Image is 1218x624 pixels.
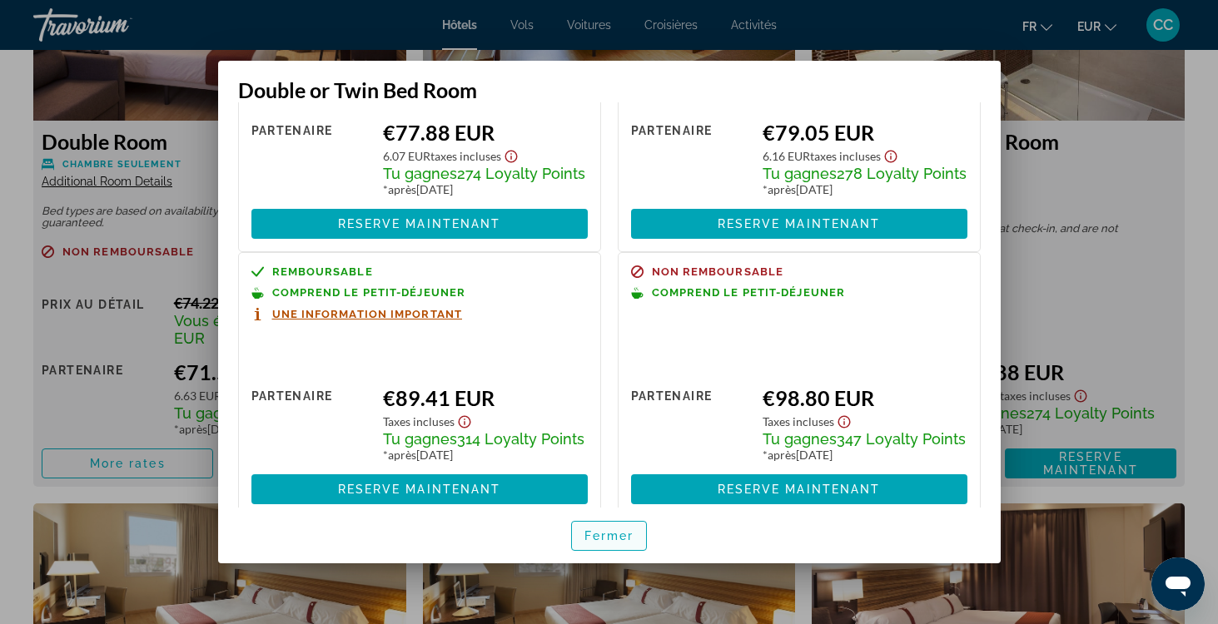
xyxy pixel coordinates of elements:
[810,149,881,163] span: Taxes incluses
[388,448,416,462] span: après
[383,149,430,163] span: 6.07 EUR
[251,385,371,462] div: Partenaire
[631,385,751,462] div: Partenaire
[251,120,371,196] div: Partenaire
[251,307,463,321] button: Une information important
[571,521,648,551] button: Fermer
[383,414,455,428] span: Taxes incluses
[272,309,463,319] span: Une information important
[338,483,501,496] span: Reserve maintenant
[251,265,588,278] a: Remboursable
[251,474,588,504] button: Reserve maintenant
[763,120,967,145] div: €79.05 EUR
[383,165,457,182] span: Tu gagnes
[272,266,373,277] span: Remboursable
[763,165,837,182] span: Tu gagnes
[763,448,967,462] div: * [DATE]
[1151,557,1205,611] iframe: Bouton de lancement de la fenêtre de messagerie
[272,287,466,298] span: Comprend le petit-déjeuner
[718,217,881,230] span: Reserve maintenant
[631,474,967,504] button: Reserve maintenant
[652,287,846,298] span: Comprend le petit-déjeuner
[455,410,475,429] button: Show Taxes and Fees disclaimer
[631,209,967,239] button: Reserve maintenant
[457,165,585,182] span: 274 Loyalty Points
[251,209,588,239] button: Reserve maintenant
[763,385,967,410] div: €98.80 EUR
[763,182,967,196] div: * [DATE]
[584,529,634,542] span: Fermer
[768,448,796,462] span: après
[338,217,501,230] span: Reserve maintenant
[834,410,854,429] button: Show Taxes and Fees disclaimer
[652,266,784,277] span: Non remboursable
[383,385,587,410] div: €89.41 EUR
[383,448,587,462] div: * [DATE]
[430,149,501,163] span: Taxes incluses
[768,182,796,196] span: après
[763,149,810,163] span: 6.16 EUR
[837,165,967,182] span: 278 Loyalty Points
[763,430,837,448] span: Tu gagnes
[383,430,457,448] span: Tu gagnes
[763,414,834,428] span: Taxes incluses
[881,145,901,164] button: Show Taxes and Fees disclaimer
[718,483,881,496] span: Reserve maintenant
[631,120,751,196] div: Partenaire
[457,430,584,448] span: 314 Loyalty Points
[238,77,981,102] h3: Double or Twin Bed Room
[501,145,521,164] button: Show Taxes and Fees disclaimer
[837,430,966,448] span: 347 Loyalty Points
[388,182,416,196] span: après
[383,120,587,145] div: €77.88 EUR
[383,182,587,196] div: * [DATE]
